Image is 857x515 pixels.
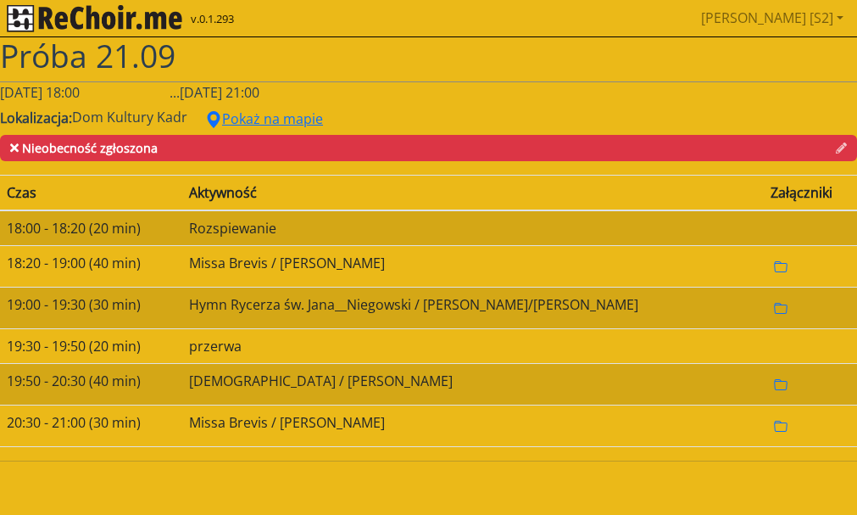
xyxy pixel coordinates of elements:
[182,288,764,329] td: Hymn Rycerza św. Jana__Niegowski / [PERSON_NAME]/[PERSON_NAME]
[189,182,757,203] div: Aktywność
[191,11,234,28] span: v.0.1.293
[182,246,764,288] td: Missa Brevis / [PERSON_NAME]
[7,5,182,32] img: rekłajer mi
[771,182,850,203] div: Załączniki
[182,406,764,447] td: Missa Brevis / [PERSON_NAME]
[182,329,764,364] td: przerwa
[72,109,187,127] span: Dom Kultury Kadr
[774,260,787,274] svg: folder
[774,302,787,316] svg: folder
[180,83,259,102] span: [DATE] 21:00
[22,140,158,156] span: Nieobecność zgłoszona
[694,1,850,35] a: [PERSON_NAME] [S2]
[182,210,764,246] td: Rozspiewanie
[194,103,334,135] button: geo alt fillPokaż na mapie
[182,364,764,406] td: [DEMOGRAPHIC_DATA] / [PERSON_NAME]
[7,182,175,203] div: Czas
[774,420,787,434] svg: folder
[774,378,787,392] svg: folder
[205,111,222,128] svg: geo alt fill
